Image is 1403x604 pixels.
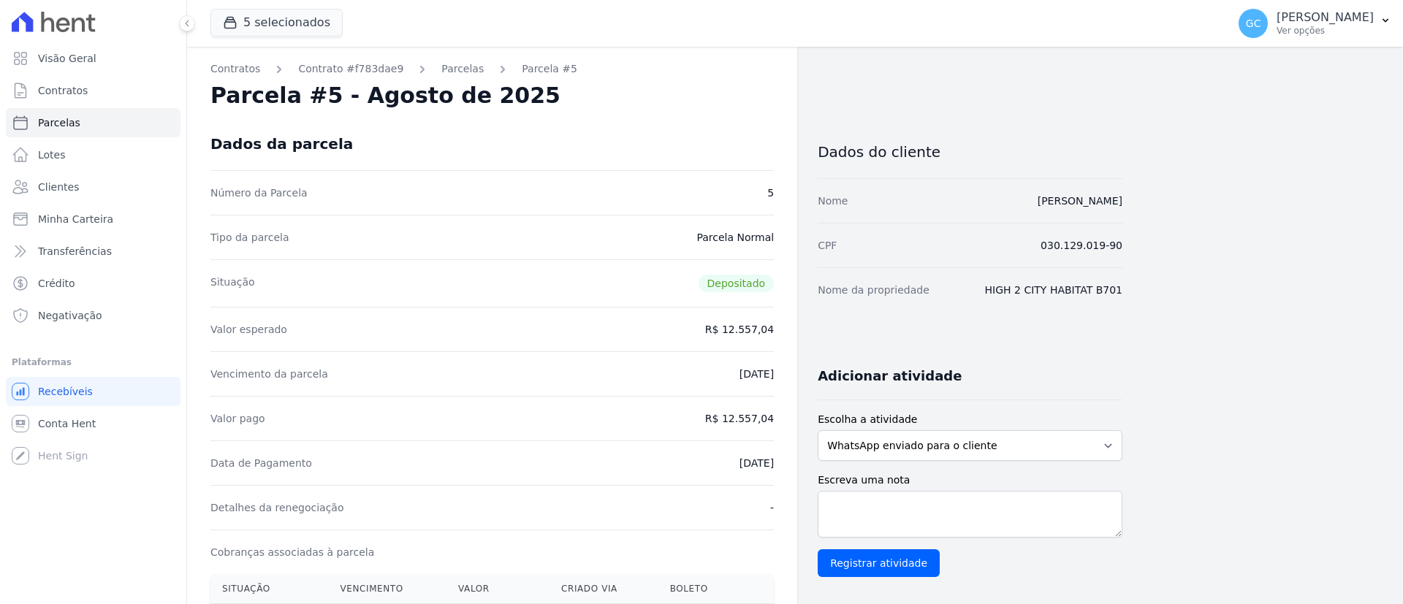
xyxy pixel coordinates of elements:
span: Depositado [699,275,775,292]
dd: - [770,500,774,515]
label: Escolha a atividade [818,412,1122,427]
dt: Nome [818,194,848,208]
a: Crédito [6,269,180,298]
a: Contrato #f783dae9 [298,61,403,77]
dd: 030.129.019-90 [1041,238,1122,253]
dd: R$ 12.557,04 [705,322,774,337]
a: Minha Carteira [6,204,180,234]
input: Registrar atividade [818,549,940,577]
a: Visão Geral [6,44,180,73]
th: Boleto [658,574,742,604]
th: Situação [210,574,328,604]
span: Clientes [38,180,79,194]
th: Criado via [550,574,658,604]
dd: R$ 12.557,04 [705,411,774,426]
dd: [DATE] [739,367,774,381]
a: Contratos [6,76,180,105]
h3: Adicionar atividade [818,367,962,385]
span: Crédito [38,276,75,291]
p: Ver opções [1277,25,1374,37]
dt: Data de Pagamento [210,456,312,470]
h3: Dados do cliente [818,143,1122,161]
a: Lotes [6,140,180,169]
dt: Vencimento da parcela [210,367,328,381]
button: GC [PERSON_NAME] Ver opções [1227,3,1403,44]
span: Conta Hent [38,416,96,431]
a: Clientes [6,172,180,202]
span: Minha Carteira [38,212,113,226]
dt: Situação [210,275,255,292]
nav: Breadcrumb [210,61,774,77]
dt: Detalhes da renegociação [210,500,344,515]
label: Escreva uma nota [818,473,1122,488]
a: Contratos [210,61,260,77]
dd: 5 [767,186,774,200]
span: Negativação [38,308,102,323]
dt: Valor pago [210,411,265,426]
a: Parcelas [441,61,484,77]
a: Transferências [6,237,180,266]
span: Recebíveis [38,384,93,399]
a: Parcela #5 [522,61,577,77]
th: Valor [446,574,550,604]
dt: Valor esperado [210,322,287,337]
dt: Tipo da parcela [210,230,289,245]
a: Parcelas [6,108,180,137]
th: Vencimento [328,574,446,604]
dd: HIGH 2 CITY HABITAT B701 [985,283,1122,297]
dd: Parcela Normal [696,230,774,245]
dt: Cobranças associadas à parcela [210,545,374,559]
dd: [DATE] [739,456,774,470]
p: [PERSON_NAME] [1277,10,1374,25]
span: Contratos [38,83,88,98]
span: GC [1246,18,1261,28]
span: Lotes [38,148,66,162]
span: Parcelas [38,115,80,130]
a: [PERSON_NAME] [1038,195,1122,207]
dt: Número da Parcela [210,186,308,200]
h2: Parcela #5 - Agosto de 2025 [210,83,560,109]
a: Negativação [6,301,180,330]
span: Transferências [38,244,112,259]
dt: CPF [818,238,837,253]
a: Conta Hent [6,409,180,438]
dt: Nome da propriedade [818,283,929,297]
div: Dados da parcela [210,135,353,153]
span: Visão Geral [38,51,96,66]
div: Plataformas [12,353,175,371]
button: 5 selecionados [210,9,343,37]
a: Recebíveis [6,377,180,406]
